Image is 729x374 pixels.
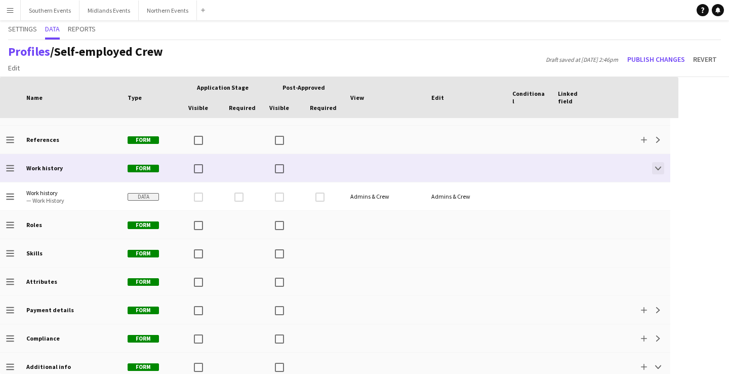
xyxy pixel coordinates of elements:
[26,164,63,172] b: Work history
[128,335,159,343] span: Form
[26,197,115,204] span: — Work History
[26,94,43,101] span: Name
[558,90,591,105] span: Linked field
[8,25,37,32] span: Settings
[21,1,79,20] button: Southern Events
[26,189,115,197] span: Work history
[45,25,60,32] span: Data
[431,94,444,101] span: Edit
[26,249,43,257] b: Skills
[128,136,159,144] span: Form
[425,182,506,210] div: Admins & Crew
[26,278,57,285] b: Attributes
[512,90,546,105] span: Conditional
[8,63,20,72] span: Edit
[139,1,197,20] button: Northern Events
[128,307,159,314] span: Form
[8,44,50,59] a: Profiles
[4,61,24,74] a: Edit
[128,94,142,101] span: Type
[128,278,159,286] span: Form
[541,56,623,63] span: Draft saved at [DATE] 2:46pm
[128,221,159,229] span: Form
[79,1,139,20] button: Midlands Events
[310,104,337,111] span: Required
[26,306,74,314] b: Payment details
[68,25,96,32] span: Reports
[26,221,42,229] b: Roles
[197,84,249,91] span: Application stage
[8,44,163,59] h1: /
[269,104,289,111] span: Visible
[128,193,159,201] span: Data
[54,44,163,59] span: Self-employed Crew
[350,94,364,101] span: View
[26,363,71,370] b: Additional info
[623,51,689,67] button: Publish changes
[128,165,159,172] span: Form
[344,182,425,210] div: Admins & Crew
[128,363,159,371] span: Form
[689,51,721,67] button: Revert
[26,334,60,342] b: Compliance
[188,104,208,111] span: Visible
[282,84,325,91] span: Post-Approved
[26,136,59,143] b: References
[229,104,256,111] span: Required
[128,250,159,257] span: Form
